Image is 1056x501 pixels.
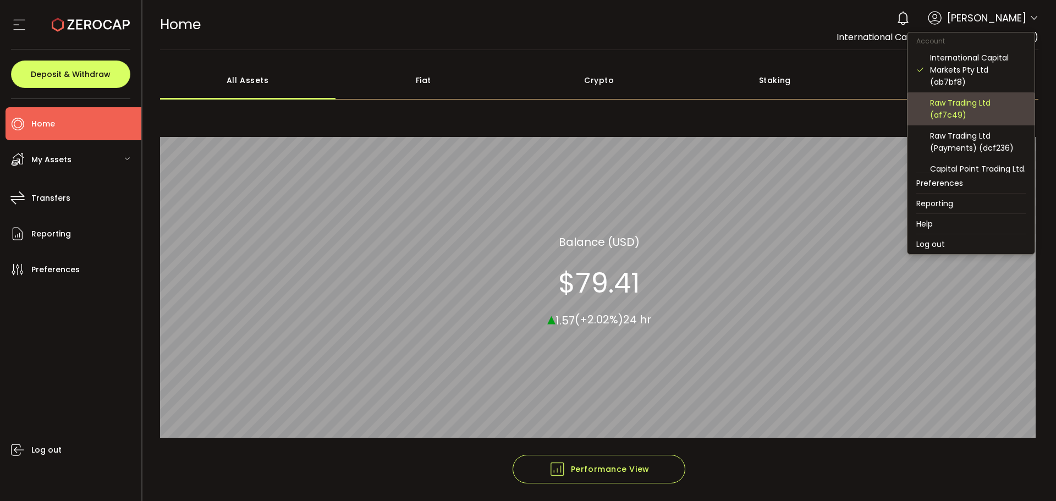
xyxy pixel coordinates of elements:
[31,442,62,458] span: Log out
[575,312,623,327] span: (+2.02%)
[555,312,575,328] span: 1.57
[335,61,512,100] div: Fiat
[558,266,640,299] section: $79.41
[512,61,687,100] div: Crypto
[863,61,1039,100] div: Structured Products
[947,10,1026,25] span: [PERSON_NAME]
[837,31,1038,43] span: International Capital Markets Pty Ltd (ab7bf8)
[623,312,651,327] span: 24 hr
[31,70,111,78] span: Deposit & Withdraw
[930,130,1026,154] div: Raw Trading Ltd (Payments) (dcf236)
[908,194,1035,213] li: Reporting
[1001,448,1056,501] iframe: Chat Widget
[559,233,640,250] section: Balance (USD)
[930,52,1026,88] div: International Capital Markets Pty Ltd (ab7bf8)
[31,152,71,168] span: My Assets
[547,306,555,330] span: ▴
[31,190,70,206] span: Transfers
[31,226,71,242] span: Reporting
[31,116,55,132] span: Home
[31,262,80,278] span: Preferences
[930,163,1026,187] div: Capital Point Trading Ltd. (Payments) (de1af4)
[908,234,1035,254] li: Log out
[930,97,1026,121] div: Raw Trading Ltd (af7c49)
[908,214,1035,234] li: Help
[160,61,336,100] div: All Assets
[908,36,954,46] span: Account
[908,173,1035,193] li: Preferences
[687,61,863,100] div: Staking
[11,60,130,88] button: Deposit & Withdraw
[549,461,650,477] span: Performance View
[160,15,201,34] span: Home
[513,455,685,483] button: Performance View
